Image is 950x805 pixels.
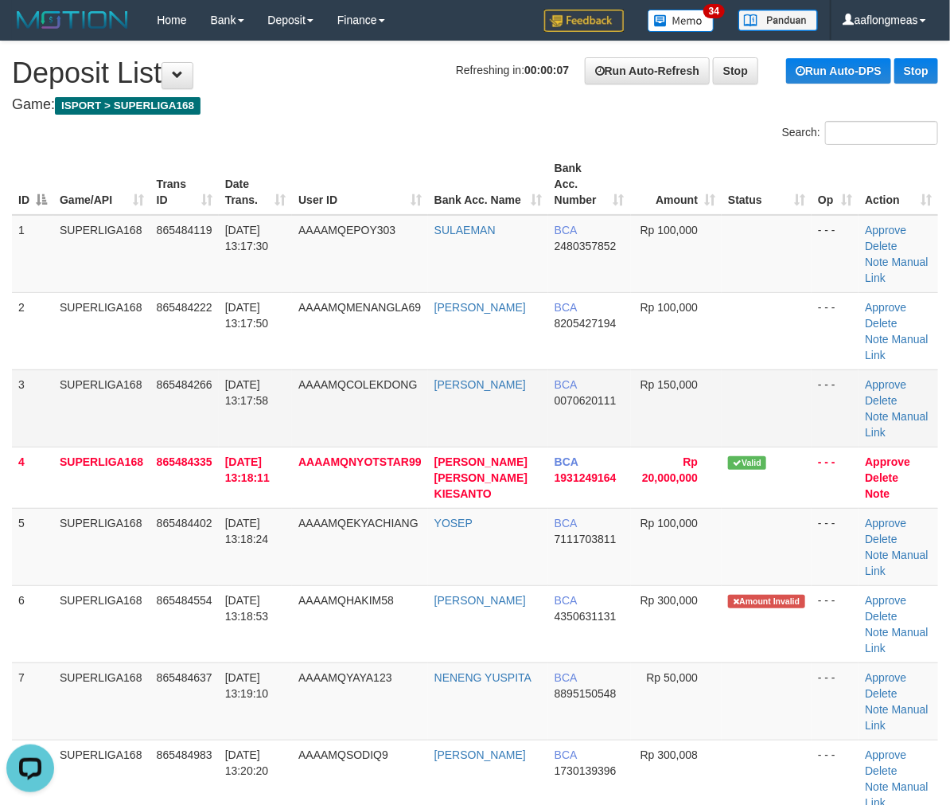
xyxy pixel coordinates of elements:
span: Copy 2480357852 to clipboard [555,240,617,252]
span: Rp 50,000 [647,671,699,684]
th: Amount: activate to sort column ascending [631,154,722,215]
span: Rp 300,008 [640,748,698,761]
td: 7 [12,662,53,740]
span: [DATE] 13:18:24 [225,517,269,545]
span: 865484119 [157,224,212,236]
a: Delete [865,533,897,545]
span: AAAAMQHAKIM58 [298,594,394,607]
a: YOSEP [434,517,473,530]
span: AAAAMQYAYA123 [298,671,392,684]
label: Search: [782,121,938,145]
td: 6 [12,585,53,662]
span: AAAAMQCOLEKDONG [298,378,417,391]
a: Delete [865,394,897,407]
td: - - - [812,369,859,447]
h1: Deposit List [12,57,938,89]
a: Delete [865,764,897,777]
img: MOTION_logo.png [12,8,133,32]
span: Rp 150,000 [640,378,698,391]
span: Valid transaction [728,456,766,470]
span: Refreshing in: [456,64,569,76]
span: AAAAMQSODIQ9 [298,748,388,761]
span: 865484402 [157,517,212,530]
span: Copy 0070620111 to clipboard [555,394,617,407]
a: Approve [865,224,906,236]
a: Stop [713,57,758,84]
td: SUPERLIGA168 [53,508,150,585]
td: 5 [12,508,53,585]
span: AAAAMQEKYACHIANG [298,517,419,530]
th: Action: activate to sort column ascending [859,154,938,215]
td: SUPERLIGA168 [53,292,150,369]
td: SUPERLIGA168 [53,447,150,508]
span: BCA [555,301,577,314]
span: ISPORT > SUPERLIGA168 [55,97,201,115]
a: Approve [865,594,906,607]
img: panduan.png [738,10,818,31]
a: [PERSON_NAME] [434,378,526,391]
a: Manual Link [865,410,928,439]
a: Note [865,256,889,268]
a: Manual Link [865,549,928,577]
span: [DATE] 13:18:11 [225,455,270,484]
span: Copy 4350631131 to clipboard [555,610,617,623]
th: Trans ID: activate to sort column ascending [150,154,219,215]
td: - - - [812,292,859,369]
th: Op: activate to sort column ascending [812,154,859,215]
th: Bank Acc. Name: activate to sort column ascending [428,154,548,215]
th: User ID: activate to sort column ascending [292,154,428,215]
span: 34 [703,4,725,18]
a: Approve [865,455,910,468]
img: Feedback.jpg [544,10,624,32]
td: 3 [12,369,53,447]
td: SUPERLIGA168 [53,662,150,740]
span: 865484222 [157,301,212,314]
td: 4 [12,447,53,508]
a: [PERSON_NAME] [434,748,526,761]
button: Open LiveChat chat widget [6,6,54,54]
span: [DATE] 13:17:50 [225,301,269,330]
a: Approve [865,378,906,391]
span: Copy 1931249164 to clipboard [555,471,617,484]
span: AAAAMQNYOTSTAR99 [298,455,422,468]
span: Copy 8205427194 to clipboard [555,317,617,330]
a: Manual Link [865,256,928,284]
a: Delete [865,240,897,252]
a: Note [865,487,890,500]
span: BCA [555,748,577,761]
a: SULAEMAN [434,224,496,236]
span: 865484983 [157,748,212,761]
span: 865484637 [157,671,212,684]
td: - - - [812,585,859,662]
a: Note [865,780,889,793]
td: SUPERLIGA168 [53,215,150,293]
a: Delete [865,610,897,623]
span: [DATE] 13:20:20 [225,748,269,777]
span: Rp 20,000,000 [642,455,698,484]
a: Note [865,549,889,561]
span: BCA [555,594,577,607]
a: Delete [865,317,897,330]
span: Copy 7111703811 to clipboard [555,533,617,545]
h4: Game: [12,97,938,113]
a: Run Auto-DPS [786,58,891,84]
th: Status: activate to sort column ascending [722,154,812,215]
span: Rp 100,000 [640,517,698,530]
th: Game/API: activate to sort column ascending [53,154,150,215]
img: Button%20Memo.svg [648,10,714,32]
span: 865484554 [157,594,212,607]
td: 2 [12,292,53,369]
span: Rp 100,000 [640,301,698,314]
span: Rp 300,000 [640,594,698,607]
span: Rp 100,000 [640,224,698,236]
span: BCA [555,517,577,530]
a: Approve [865,671,906,684]
td: - - - [812,508,859,585]
td: 1 [12,215,53,293]
span: BCA [555,378,577,391]
a: Run Auto-Refresh [585,57,710,84]
a: Approve [865,748,906,761]
a: Approve [865,517,906,530]
td: SUPERLIGA168 [53,585,150,662]
a: [PERSON_NAME] [434,301,526,314]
